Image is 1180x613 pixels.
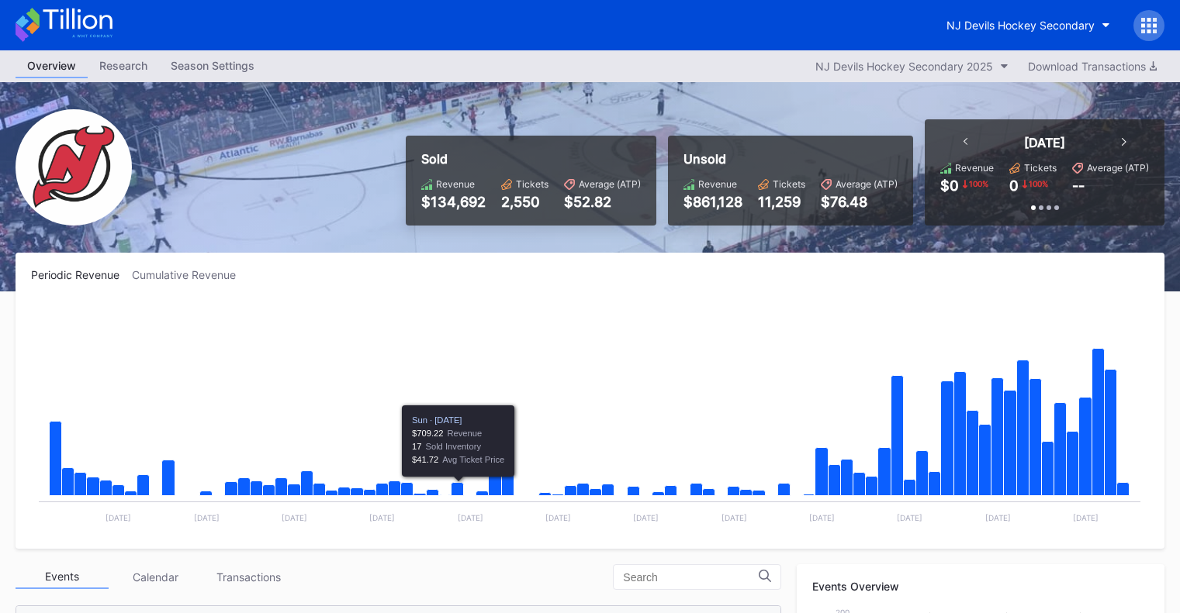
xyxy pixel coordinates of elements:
div: NJ Devils Hockey Secondary [946,19,1095,32]
svg: Chart title [31,301,1148,533]
text: [DATE] [458,513,483,522]
a: Season Settings [159,54,266,78]
div: 100 % [1027,177,1050,190]
div: Tickets [773,178,805,190]
text: [DATE] [194,513,220,522]
button: NJ Devils Hockey Secondary 2025 [808,56,1016,77]
div: 0 [1009,177,1019,194]
text: [DATE] [282,513,307,522]
div: Average (ATP) [579,178,641,190]
text: [DATE] [369,513,395,522]
text: [DATE] [985,513,1011,522]
div: $76.48 [821,194,898,210]
div: [DATE] [1024,135,1065,150]
div: 2,550 [501,194,548,210]
text: [DATE] [545,513,571,522]
div: Revenue [955,162,994,174]
div: Periodic Revenue [31,268,132,281]
img: NJ_Devils_Hockey_Secondary.png [16,109,132,226]
div: $134,692 [421,194,486,210]
div: Tickets [1024,162,1057,174]
div: 100 % [967,177,990,190]
text: [DATE] [721,513,747,522]
text: [DATE] [809,513,835,522]
div: $861,128 [683,194,742,210]
div: Tickets [516,178,548,190]
a: Overview [16,54,88,78]
button: NJ Devils Hockey Secondary [935,11,1122,40]
div: Sold [421,151,641,167]
text: [DATE] [106,513,131,522]
text: [DATE] [1073,513,1099,522]
div: Events [16,565,109,589]
div: Unsold [683,151,898,167]
div: Revenue [698,178,737,190]
div: $52.82 [564,194,641,210]
div: 11,259 [758,194,805,210]
div: Average (ATP) [1087,162,1149,174]
div: -- [1072,177,1085,194]
div: NJ Devils Hockey Secondary 2025 [815,60,993,73]
div: Average (ATP) [836,178,898,190]
button: Download Transactions [1020,56,1164,77]
div: Cumulative Revenue [132,268,248,281]
div: Research [88,54,159,77]
div: $0 [940,177,959,194]
a: Research [88,54,159,78]
div: Transactions [202,565,295,589]
div: Calendar [109,565,202,589]
div: Events Overview [812,580,1149,593]
text: [DATE] [897,513,922,522]
div: Revenue [436,178,475,190]
input: Search [623,571,759,584]
div: Season Settings [159,54,266,77]
div: Download Transactions [1028,60,1157,73]
text: [DATE] [633,513,659,522]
